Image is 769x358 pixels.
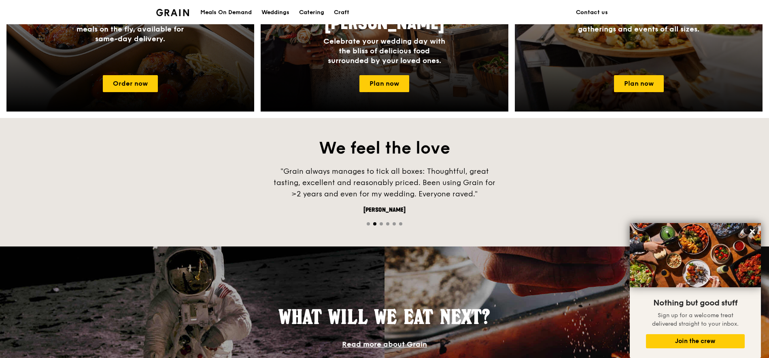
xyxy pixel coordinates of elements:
[279,305,490,329] span: What will we eat next?
[299,0,324,25] div: Catering
[359,75,409,92] a: Plan now
[263,166,506,200] div: "Grain always manages to tick all boxes: Thoughtful, great tasting, excellent and reasonably pric...
[614,75,664,92] a: Plan now
[103,75,158,92] a: Order now
[386,222,389,225] span: Go to slide 4
[653,298,737,308] span: Nothing but good stuff
[156,9,189,16] img: Grain
[630,223,761,287] img: DSC07876-Edit02-Large.jpeg
[367,222,370,225] span: Go to slide 1
[329,0,354,25] a: Craft
[334,0,349,25] div: Craft
[746,225,759,238] button: Close
[263,206,506,214] div: [PERSON_NAME]
[342,340,427,349] a: Read more about Grain
[294,0,329,25] a: Catering
[571,0,613,25] a: Contact us
[261,0,289,25] div: Weddings
[393,222,396,225] span: Go to slide 5
[323,37,445,65] span: Celebrate your wedding day with the bliss of delicious food surrounded by your loved ones.
[646,334,745,348] button: Join the crew
[652,312,739,327] span: Sign up for a welcome treat delivered straight to your inbox.
[399,222,402,225] span: Go to slide 6
[380,222,383,225] span: Go to slide 3
[74,15,186,43] span: Enjoy wholesome and delicious meals on the fly, available for same-day delivery.
[373,222,376,225] span: Go to slide 2
[200,0,252,25] div: Meals On Demand
[257,0,294,25] a: Weddings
